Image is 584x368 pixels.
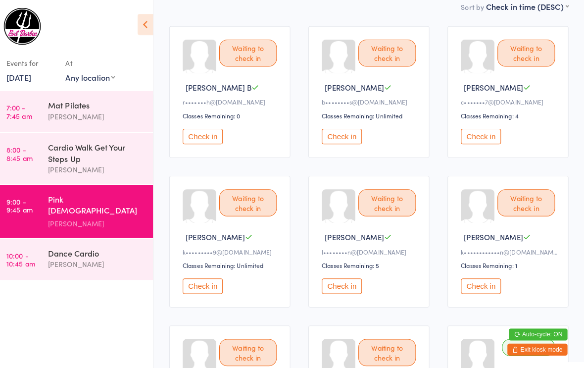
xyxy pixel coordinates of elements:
div: Waiting to check in [498,39,555,66]
button: Check in [187,275,227,291]
div: Waiting to check in [223,335,280,362]
span: [PERSON_NAME] [190,229,248,240]
button: Check in [325,127,364,143]
img: Evil Barbee Personal Training [10,7,47,45]
label: Sort by [462,2,485,12]
div: Checked in [503,335,555,352]
div: Classes Remaining: 5 [325,258,421,266]
div: Waiting to check in [361,335,418,362]
div: Waiting to check in [223,39,280,66]
time: 8:00 - 8:45 am [13,144,39,160]
div: k••••••••••••n@[DOMAIN_NAME] [462,245,558,253]
a: 7:00 -7:45 amMat Pilates[PERSON_NAME] [3,90,158,131]
a: 8:00 -8:45 amCardio Walk Get Your Steps Up[PERSON_NAME] [3,132,158,182]
button: Check in [462,275,502,291]
div: Check in time (DESC) [487,1,569,12]
div: Classes Remaining: Unlimited [325,110,421,118]
button: Check in [325,275,364,291]
time: 10:00 - 10:45 am [13,249,41,264]
div: l••••••••n@[DOMAIN_NAME] [325,245,421,253]
time: 9:00 - 9:45 am [13,195,39,211]
button: Auto-cycle: ON [510,325,568,337]
div: Classes Remaining: Unlimited [187,258,283,266]
div: Waiting to check in [361,187,418,214]
div: [PERSON_NAME] [54,215,149,227]
div: [PERSON_NAME] [54,256,149,267]
div: Classes Remaining: 0 [187,110,283,118]
a: 10:00 -10:45 amDance Cardio[PERSON_NAME] [3,236,158,277]
span: [PERSON_NAME] [328,81,386,92]
a: 9:00 -9:45 amPink [DEMOGRAPHIC_DATA] Strength[PERSON_NAME] [3,183,158,235]
div: Waiting to check in [498,187,555,214]
div: Any location [71,71,120,82]
div: Events for [13,54,61,71]
time: 7:00 - 7:45 am [13,103,38,118]
span: [PERSON_NAME] [465,81,524,92]
button: Check in [462,127,502,143]
button: Check in [187,127,227,143]
div: c•••••••7@[DOMAIN_NAME] [462,97,558,105]
div: r•••••••h@[DOMAIN_NAME] [187,97,283,105]
div: Cardio Walk Get Your Steps Up [54,140,149,162]
div: Waiting to check in [223,187,280,214]
div: k•••••••••9@[DOMAIN_NAME] [187,245,283,253]
div: Classes Remaining: 1 [462,258,558,266]
div: [PERSON_NAME] [54,109,149,121]
div: At [71,54,120,71]
span: [PERSON_NAME] [465,229,524,240]
div: Waiting to check in [361,39,418,66]
span: [PERSON_NAME] [328,229,386,240]
div: Pink [DEMOGRAPHIC_DATA] Strength [54,191,149,215]
button: Exit kiosk mode [508,340,568,352]
div: Mat Pilates [54,99,149,109]
div: Dance Cardio [54,245,149,256]
div: [PERSON_NAME] [54,162,149,173]
span: [PERSON_NAME] B [190,81,255,92]
div: b••••••••s@[DOMAIN_NAME] [325,97,421,105]
a: [DATE] [13,71,37,82]
div: Classes Remaining: 4 [462,110,558,118]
